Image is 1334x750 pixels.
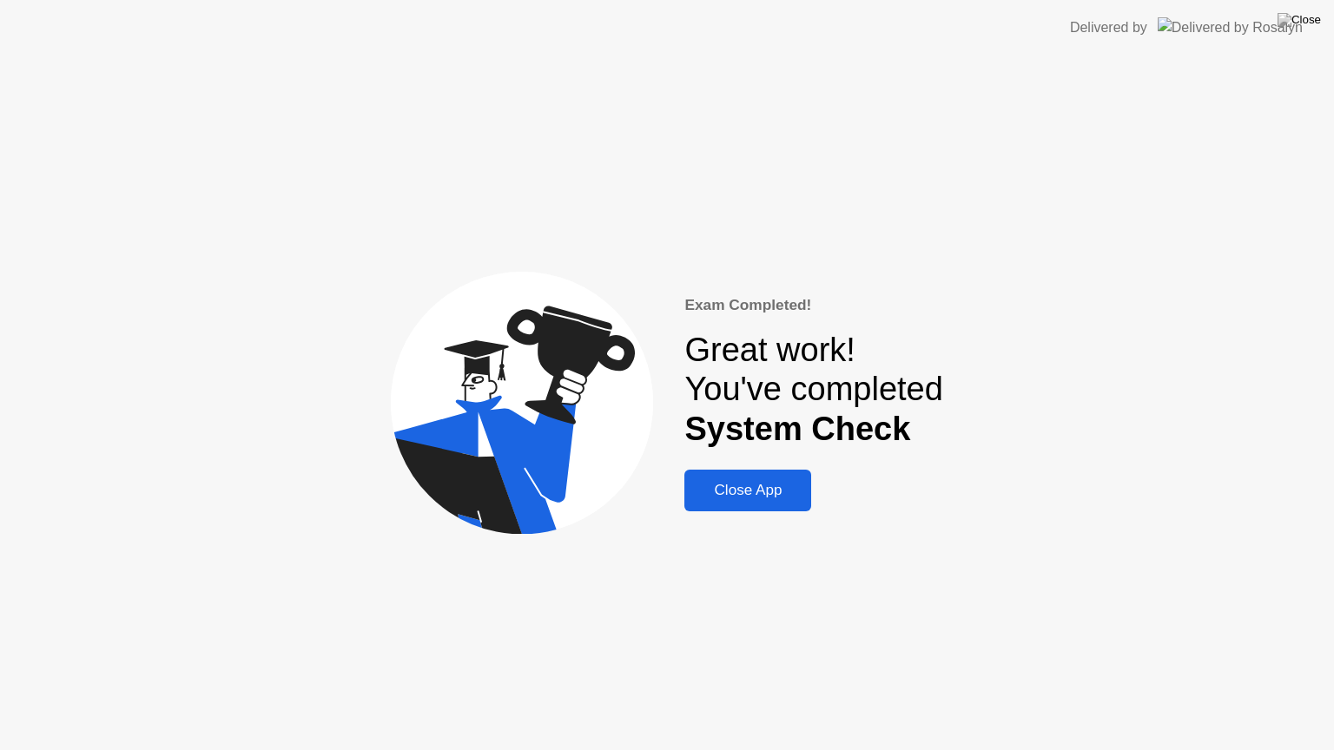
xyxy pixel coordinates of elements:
[1278,13,1321,27] img: Close
[1158,17,1303,37] img: Delivered by Rosalyn
[684,411,910,447] b: System Check
[684,470,811,511] button: Close App
[1070,17,1147,38] div: Delivered by
[684,294,942,317] div: Exam Completed!
[684,331,942,450] div: Great work! You've completed
[690,482,806,499] div: Close App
